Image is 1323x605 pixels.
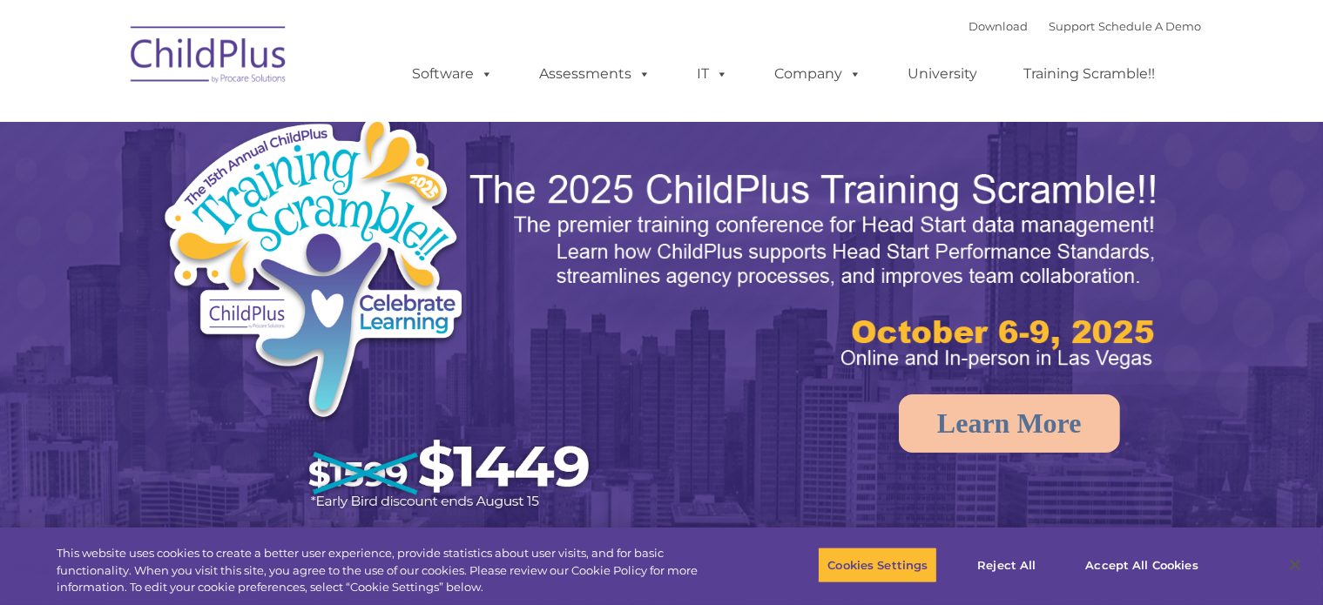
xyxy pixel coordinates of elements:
a: Support [1050,19,1096,33]
a: Learn More [899,394,1120,453]
button: Cookies Settings [818,547,937,583]
button: Accept All Cookies [1076,547,1207,583]
a: IT [680,57,746,91]
a: Company [758,57,880,91]
a: Assessments [523,57,669,91]
font: | [969,19,1202,33]
a: Download [969,19,1029,33]
a: Training Scramble!! [1007,57,1173,91]
button: Reject All [952,547,1061,583]
span: Phone number [242,186,316,199]
div: This website uses cookies to create a better user experience, provide statistics about user visit... [57,545,727,596]
a: Schedule A Demo [1099,19,1202,33]
img: ChildPlus by Procare Solutions [122,14,296,101]
a: Software [395,57,511,91]
span: Last name [242,115,295,128]
a: University [891,57,996,91]
button: Close [1276,546,1314,584]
